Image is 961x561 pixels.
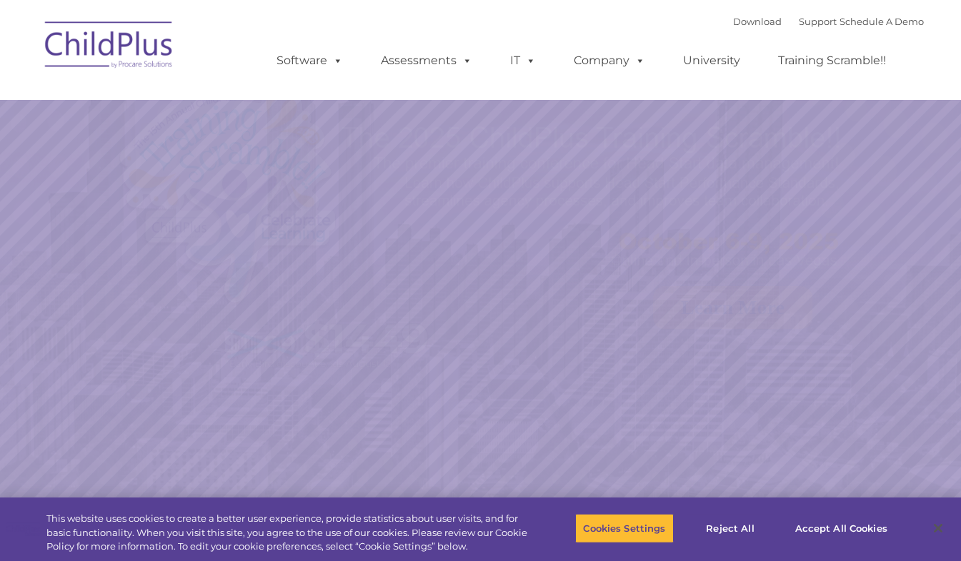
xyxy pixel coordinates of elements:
a: Software [262,46,357,75]
img: ChildPlus by Procare Solutions [38,11,181,83]
div: This website uses cookies to create a better user experience, provide statistics about user visit... [46,512,529,554]
button: Cookies Settings [575,513,673,543]
button: Accept All Cookies [787,513,895,543]
a: Company [559,46,659,75]
a: Schedule A Demo [840,16,924,27]
font: | [733,16,924,27]
a: University [669,46,755,75]
a: IT [496,46,550,75]
a: Assessments [367,46,487,75]
a: Download [733,16,782,27]
a: Training Scramble!! [764,46,900,75]
button: Close [922,512,954,544]
a: Support [799,16,837,27]
a: Learn More [653,286,812,329]
button: Reject All [686,513,775,543]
